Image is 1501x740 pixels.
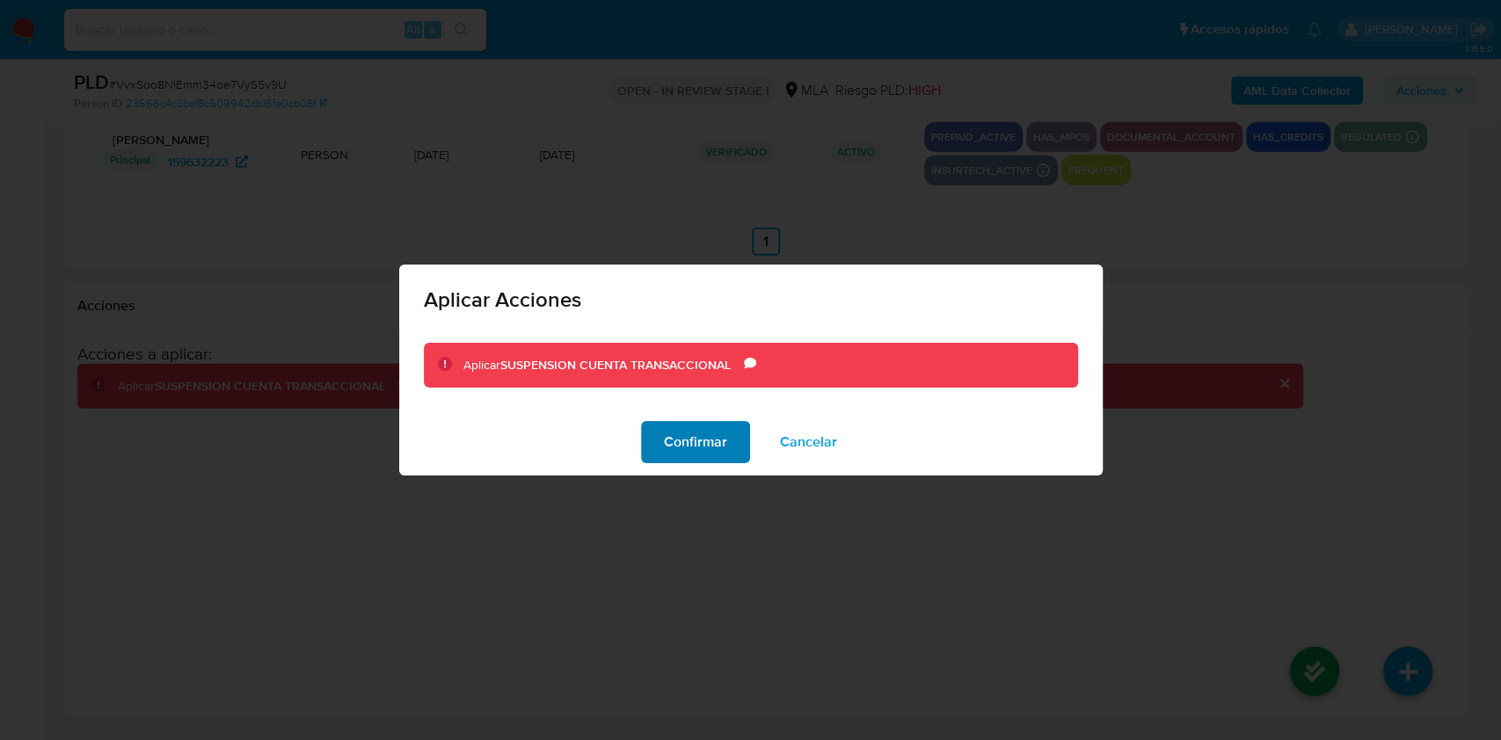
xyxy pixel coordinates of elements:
span: Cancelar [780,423,837,461]
div: Aplicar [463,357,744,374]
button: Confirmar [641,421,750,463]
b: SUSPENSION CUENTA TRANSACCIONAL [500,356,731,374]
span: Confirmar [664,423,727,461]
span: Aplicar Acciones [424,289,1078,310]
button: Cancelar [757,421,860,463]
